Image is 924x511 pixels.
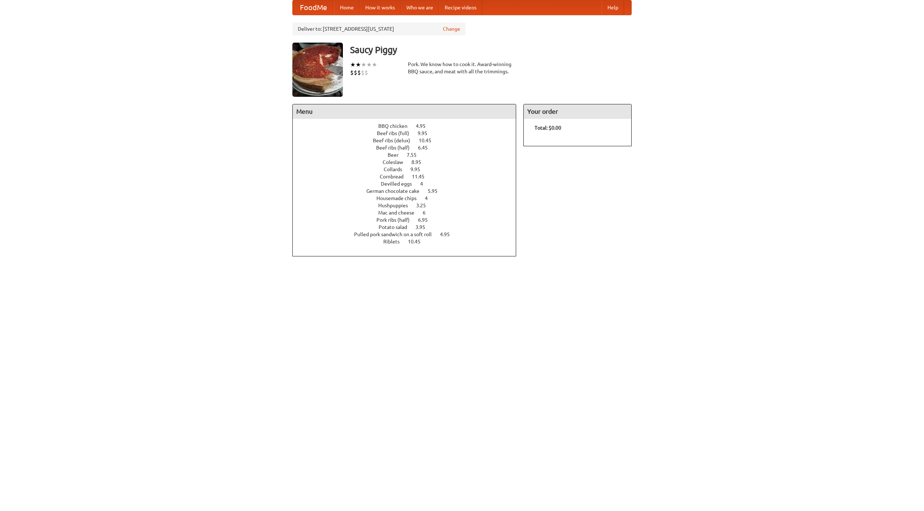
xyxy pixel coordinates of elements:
span: Devilled eggs [381,181,419,187]
a: Devilled eggs 4 [381,181,436,187]
li: $ [361,69,365,77]
span: 4 [420,181,430,187]
span: 4 [425,195,435,201]
a: Beef ribs (full) 9.95 [377,130,441,136]
span: Beef ribs (full) [377,130,417,136]
span: Cornbread [380,174,411,179]
span: German chocolate cake [366,188,427,194]
span: 11.45 [412,174,432,179]
li: $ [350,69,354,77]
span: Beef ribs (delux) [373,138,418,143]
span: 8.95 [411,159,428,165]
span: Potato salad [379,224,414,230]
a: German chocolate cake 5.95 [366,188,451,194]
span: 9.95 [410,166,427,172]
span: Coleslaw [383,159,410,165]
a: Collards 9.95 [384,166,433,172]
div: Pork. We know how to cook it. Award-winning BBQ sauce, and meat with all the trimmings. [408,61,516,75]
a: Potato salad 3.95 [379,224,439,230]
a: Recipe videos [439,0,482,15]
span: Hushpuppies [378,203,415,208]
li: ★ [356,61,361,69]
span: 6.95 [418,217,435,223]
span: Housemade chips [376,195,424,201]
li: ★ [366,61,372,69]
li: $ [357,69,361,77]
span: Collards [384,166,409,172]
a: Help [602,0,624,15]
a: Coleslaw 8.95 [383,159,435,165]
li: ★ [372,61,377,69]
a: Change [443,25,460,33]
a: Home [334,0,359,15]
span: Beer [388,152,406,158]
span: 7.55 [407,152,424,158]
span: 9.95 [418,130,435,136]
b: Total: $0.00 [535,125,561,131]
li: $ [365,69,368,77]
span: 4.95 [416,123,433,129]
li: ★ [361,61,366,69]
h4: Menu [293,104,516,119]
span: 10.45 [408,239,428,244]
div: Deliver to: [STREET_ADDRESS][US_STATE] [292,22,466,35]
a: Beer 7.55 [388,152,430,158]
a: Mac and cheese 6 [378,210,439,216]
a: Pulled pork sandwich on a soft roll 4.95 [354,231,463,237]
a: Who we are [401,0,439,15]
span: Beef ribs (half) [376,145,417,151]
li: $ [354,69,357,77]
h3: Saucy Piggy [350,43,632,57]
span: 6 [423,210,433,216]
h4: Your order [524,104,631,119]
a: Housemade chips 4 [376,195,441,201]
img: angular.jpg [292,43,343,97]
a: Cornbread 11.45 [380,174,438,179]
a: BBQ chicken 4.95 [378,123,439,129]
span: 3.95 [415,224,432,230]
span: 4.95 [440,231,457,237]
span: 5.95 [428,188,445,194]
a: Beef ribs (half) 6.45 [376,145,441,151]
span: Pulled pork sandwich on a soft roll [354,231,439,237]
span: 10.45 [419,138,439,143]
a: Beef ribs (delux) 10.45 [373,138,445,143]
a: FoodMe [293,0,334,15]
li: ★ [350,61,356,69]
span: BBQ chicken [378,123,415,129]
span: Riblets [383,239,407,244]
a: How it works [359,0,401,15]
span: Mac and cheese [378,210,422,216]
a: Riblets 10.45 [383,239,434,244]
a: Pork ribs (half) 6.95 [376,217,441,223]
span: Pork ribs (half) [376,217,417,223]
span: 6.45 [418,145,435,151]
a: Hushpuppies 3.25 [378,203,439,208]
span: 3.25 [416,203,433,208]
